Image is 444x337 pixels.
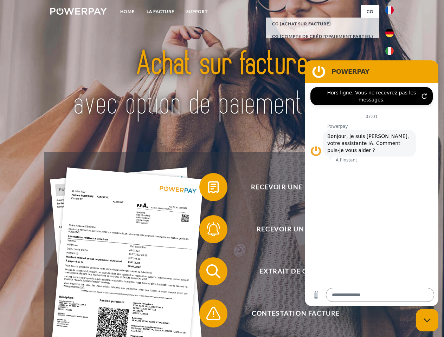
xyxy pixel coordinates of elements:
iframe: Bouton de lancement de la fenêtre de messagerie, conversation en cours [416,309,438,331]
button: Extrait de compte [199,257,382,285]
a: Home [114,5,141,18]
img: qb_warning.svg [205,305,222,322]
img: qb_bill.svg [205,178,222,196]
img: fr [385,6,394,14]
a: CG (achat sur facture) [266,18,379,30]
img: de [385,29,394,37]
button: Recevoir une facture ? [199,173,382,201]
span: Recevoir une facture ? [210,173,382,201]
img: it [385,47,394,55]
img: qb_search.svg [205,263,222,280]
a: Support [180,5,214,18]
img: title-powerpay_fr.svg [67,34,377,134]
button: Contestation Facture [199,299,382,328]
button: Recevoir un rappel? [199,215,382,243]
iframe: Fenêtre de messagerie [305,60,438,306]
img: qb_bell.svg [205,220,222,238]
a: CG (Compte de crédit/paiement partiel) [266,30,379,43]
span: Extrait de compte [210,257,382,285]
span: Recevoir un rappel? [210,215,382,243]
a: CG [361,5,379,18]
span: Contestation Facture [210,299,382,328]
img: logo-powerpay-white.svg [50,8,107,15]
a: LA FACTURE [141,5,180,18]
